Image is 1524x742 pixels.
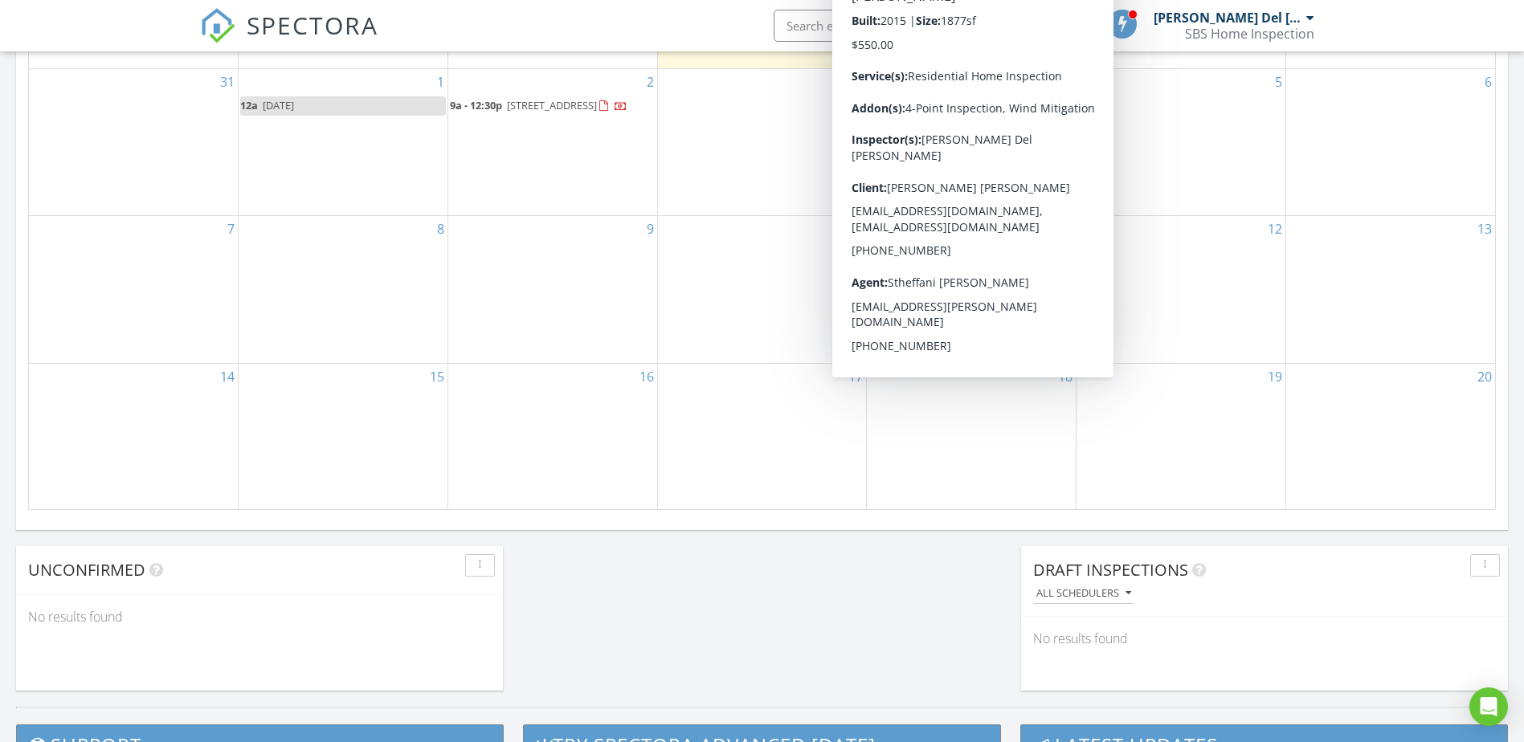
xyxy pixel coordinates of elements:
[644,216,657,242] a: Go to September 9, 2025
[434,216,447,242] a: Go to September 8, 2025
[217,364,238,389] a: Go to September 14, 2025
[240,98,258,112] span: 12a
[1033,583,1134,605] button: All schedulers
[1033,559,1188,581] span: Draft Inspections
[447,69,657,216] td: Go to September 2, 2025
[1185,26,1314,42] div: SBS Home Inspection
[774,10,1095,42] input: Search everything...
[507,98,597,112] span: [STREET_ADDRESS]
[1265,216,1285,242] a: Go to September 12, 2025
[1077,69,1286,216] td: Go to September 5, 2025
[450,98,502,112] span: 9a - 12:30p
[434,69,447,95] a: Go to September 1, 2025
[1265,364,1285,389] a: Go to September 19, 2025
[1077,363,1286,509] td: Go to September 19, 2025
[427,364,447,389] a: Go to September 15, 2025
[867,69,1077,216] td: Go to September 4, 2025
[217,69,238,95] a: Go to August 31, 2025
[1474,364,1495,389] a: Go to September 20, 2025
[16,595,503,638] div: No results found
[636,364,657,389] a: Go to September 16, 2025
[263,98,294,112] span: [DATE]
[1021,617,1508,660] div: No results found
[1154,10,1302,26] div: [PERSON_NAME] Del [PERSON_NAME]
[657,69,867,216] td: Go to September 3, 2025
[239,216,448,363] td: Go to September 8, 2025
[1285,216,1495,363] td: Go to September 13, 2025
[867,363,1077,509] td: Go to September 18, 2025
[1469,687,1508,726] div: Open Intercom Messenger
[247,8,378,42] span: SPECTORA
[1077,216,1286,363] td: Go to September 12, 2025
[29,69,239,216] td: Go to August 31, 2025
[867,216,1077,363] td: Go to September 11, 2025
[200,22,378,55] a: SPECTORA
[450,96,656,116] a: 9a - 12:30p [STREET_ADDRESS]
[1481,69,1495,95] a: Go to September 6, 2025
[657,363,867,509] td: Go to September 17, 2025
[1285,69,1495,216] td: Go to September 6, 2025
[450,98,627,112] a: 9a - 12:30p [STREET_ADDRESS]
[657,216,867,363] td: Go to September 10, 2025
[28,559,145,581] span: Unconfirmed
[239,363,448,509] td: Go to September 15, 2025
[1036,588,1131,599] div: All schedulers
[845,364,866,389] a: Go to September 17, 2025
[1055,364,1076,389] a: Go to September 18, 2025
[1285,363,1495,509] td: Go to September 20, 2025
[1272,69,1285,95] a: Go to September 5, 2025
[1055,216,1076,242] a: Go to September 11, 2025
[644,69,657,95] a: Go to September 2, 2025
[239,69,448,216] td: Go to September 1, 2025
[29,216,239,363] td: Go to September 7, 2025
[852,69,866,95] a: Go to September 3, 2025
[224,216,238,242] a: Go to September 7, 2025
[447,216,657,363] td: Go to September 9, 2025
[447,363,657,509] td: Go to September 16, 2025
[1474,216,1495,242] a: Go to September 13, 2025
[845,216,866,242] a: Go to September 10, 2025
[1062,69,1076,95] a: Go to September 4, 2025
[29,363,239,509] td: Go to September 14, 2025
[200,8,235,43] img: The Best Home Inspection Software - Spectora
